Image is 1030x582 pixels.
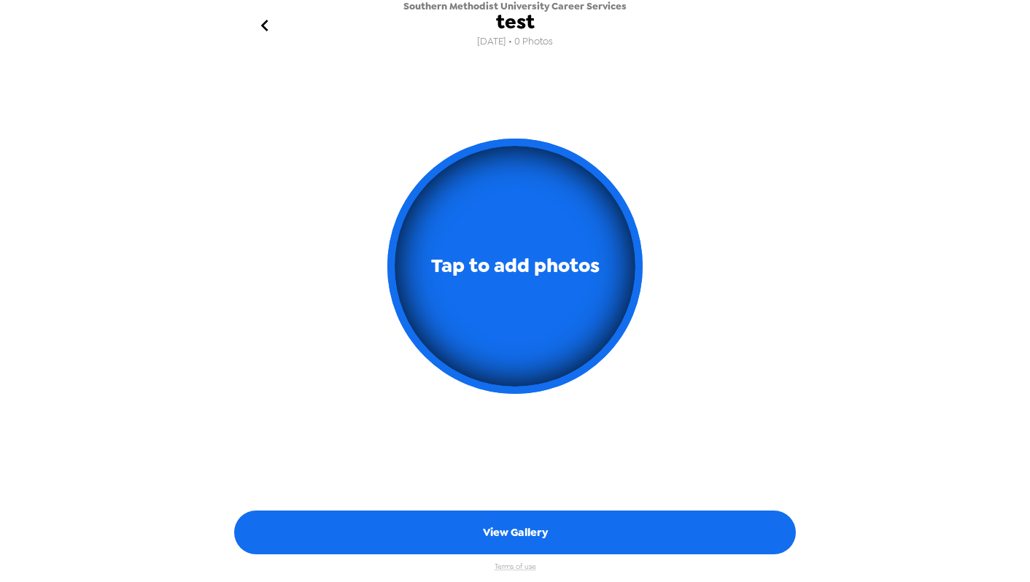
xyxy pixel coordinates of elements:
a: Terms of use [495,562,536,571]
span: Tap to add photos [431,249,600,283]
span: test [496,12,535,32]
button: View Gallery [234,511,796,554]
button: Tap to add photos [387,139,643,394]
button: go back [241,2,288,50]
span: [DATE] • 0 Photos [477,32,553,52]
